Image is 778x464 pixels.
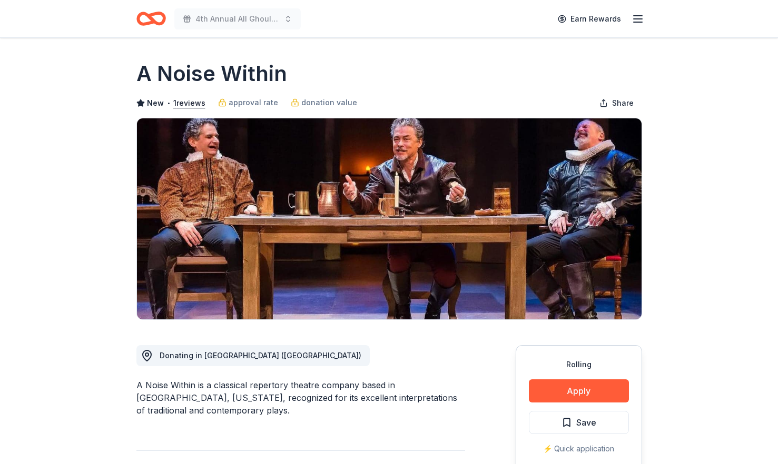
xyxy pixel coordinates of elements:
[576,416,596,429] span: Save
[137,118,642,319] img: Image for A Noise Within
[136,6,166,31] a: Home
[195,13,280,25] span: 4th Annual All Ghouls Gala
[136,379,465,417] div: A Noise Within is a classical repertory theatre company based in [GEOGRAPHIC_DATA], [US_STATE], r...
[552,9,627,28] a: Earn Rewards
[174,8,301,29] button: 4th Annual All Ghouls Gala
[529,358,629,371] div: Rolling
[147,97,164,109] span: New
[591,93,642,114] button: Share
[166,99,170,107] span: •
[136,59,287,88] h1: A Noise Within
[529,442,629,455] div: ⚡️ Quick application
[218,96,278,109] a: approval rate
[301,96,357,109] span: donation value
[529,379,629,402] button: Apply
[291,96,357,109] a: donation value
[529,411,629,434] button: Save
[173,97,205,109] button: 1reviews
[612,97,634,109] span: Share
[160,351,361,360] span: Donating in [GEOGRAPHIC_DATA] ([GEOGRAPHIC_DATA])
[229,96,278,109] span: approval rate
